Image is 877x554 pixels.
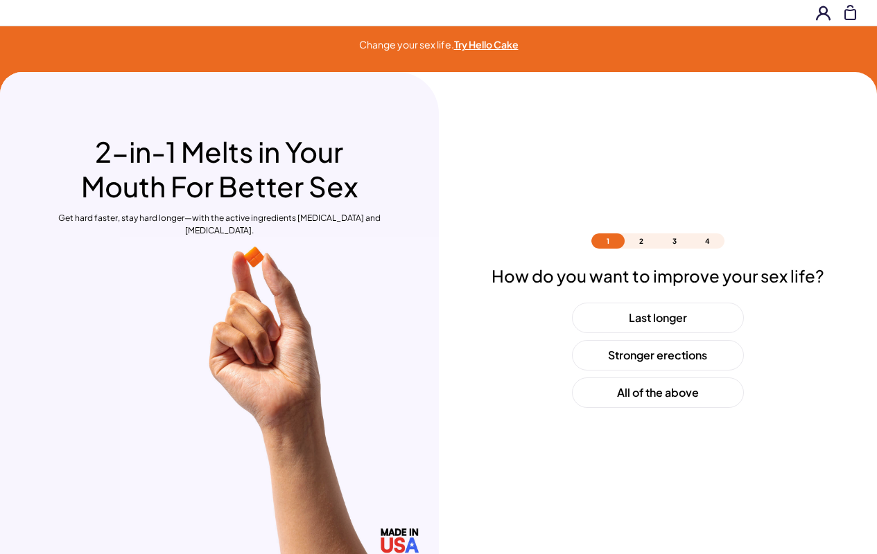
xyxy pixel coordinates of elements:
button: Last longer [572,303,744,333]
button: Stronger erections [572,340,744,370]
a: Try Hello Cake [454,38,519,51]
h2: How do you want to improve your sex life? [492,265,824,286]
li: 1 [591,233,625,249]
button: All of the above [572,377,744,408]
li: 2 [625,233,658,249]
p: Get hard faster, stay hard longer—with the active ingredients [MEDICAL_DATA] and [MEDICAL_DATA]. [57,212,381,237]
li: 3 [658,233,691,249]
h1: 2-in-1 Melts in Your Mouth For Better Sex [57,134,381,204]
li: 4 [691,233,724,249]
